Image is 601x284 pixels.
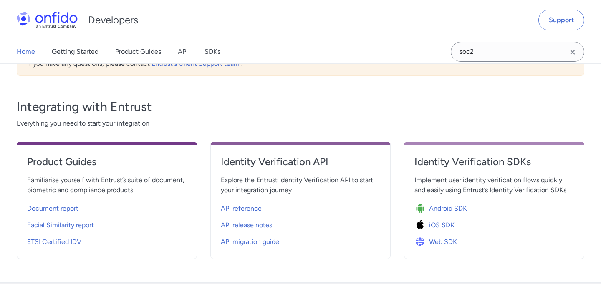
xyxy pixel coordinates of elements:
span: Android SDK [429,204,467,214]
a: Icon Web SDKWeb SDK [414,232,574,249]
span: iOS SDK [429,220,455,230]
h3: Integrating with Entrust [17,98,584,115]
h4: Identity Verification SDKs [414,155,574,168]
span: Familiarise yourself with Entrust’s suite of document, biometric and compliance products [27,175,187,195]
img: Onfido Logo [17,12,78,28]
a: ETSI Certified IDV [27,232,187,249]
svg: Clear search field button [568,47,578,57]
a: API release notes [221,215,380,232]
h4: Product Guides [27,155,187,168]
span: Web SDK [429,237,457,247]
a: Getting Started [52,40,98,63]
img: Icon Android SDK [414,203,429,214]
h4: Identity Verification API [221,155,380,168]
a: Document report [27,199,187,215]
a: API [178,40,188,63]
span: API migration guide [221,237,279,247]
a: Identity Verification API [221,155,380,175]
a: Identity Verification SDKs [414,155,574,175]
input: Onfido search input field [451,42,584,62]
img: Icon Web SDK [414,236,429,248]
span: Implement user identity verification flows quickly and easily using Entrust’s Identity Verificati... [414,175,574,195]
a: Icon Android SDKAndroid SDK [414,199,574,215]
span: Everything you need to start your integration [17,118,584,128]
a: Home [17,40,35,63]
span: API reference [221,204,262,214]
a: API reference [221,199,380,215]
a: API migration guide [221,232,380,249]
span: ETSI Certified IDV [27,237,81,247]
span: API release notes [221,220,272,230]
a: Facial Similarity report [27,215,187,232]
span: Document report [27,204,78,214]
a: Product Guides [27,155,187,175]
a: SDKs [205,40,220,63]
img: Icon iOS SDK [414,219,429,231]
a: Support [538,10,584,30]
a: Product Guides [115,40,161,63]
span: Facial Similarity report [27,220,94,230]
a: Icon iOS SDKiOS SDK [414,215,574,232]
span: Explore the Entrust Identity Verification API to start your integration journey [221,175,380,195]
h1: Developers [88,13,138,27]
